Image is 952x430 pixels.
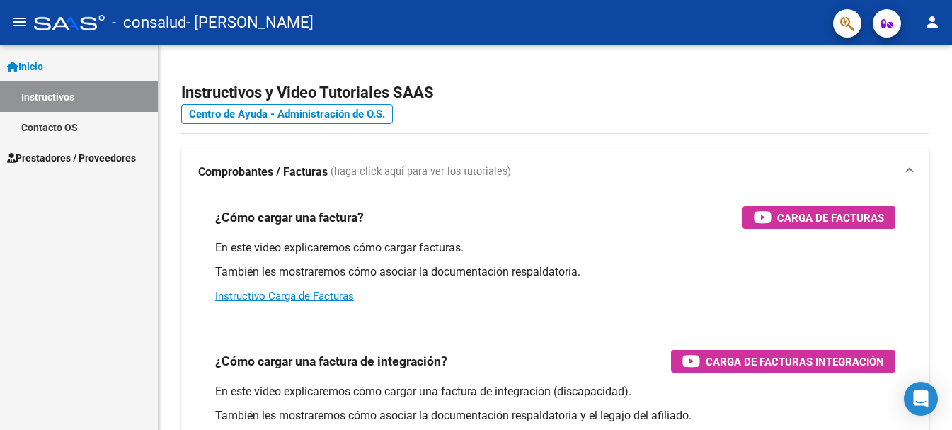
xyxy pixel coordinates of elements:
span: Carga de Facturas Integración [706,353,884,370]
span: Prestadores / Proveedores [7,150,136,166]
a: Centro de Ayuda - Administración de O.S. [181,104,393,124]
h3: ¿Cómo cargar una factura de integración? [215,351,447,371]
div: Open Intercom Messenger [904,382,938,416]
p: En este video explicaremos cómo cargar una factura de integración (discapacidad). [215,384,895,400]
strong: Comprobantes / Facturas [198,164,328,180]
button: Carga de Facturas [742,206,895,229]
h3: ¿Cómo cargar una factura? [215,208,364,227]
span: - [PERSON_NAME] [186,7,314,38]
h2: Instructivos y Video Tutoriales SAAS [181,79,929,106]
span: (haga click aquí para ver los tutoriales) [331,164,511,180]
p: En este video explicaremos cómo cargar facturas. [215,240,895,256]
mat-expansion-panel-header: Comprobantes / Facturas (haga click aquí para ver los tutoriales) [181,149,929,195]
button: Carga de Facturas Integración [671,350,895,373]
a: Instructivo Carga de Facturas [215,290,354,302]
p: También les mostraremos cómo asociar la documentación respaldatoria. [215,264,895,280]
span: Carga de Facturas [777,209,884,227]
p: También les mostraremos cómo asociar la documentación respaldatoria y el legajo del afiliado. [215,408,895,424]
mat-icon: menu [11,13,28,30]
span: - consalud [112,7,186,38]
mat-icon: person [924,13,941,30]
span: Inicio [7,59,43,74]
